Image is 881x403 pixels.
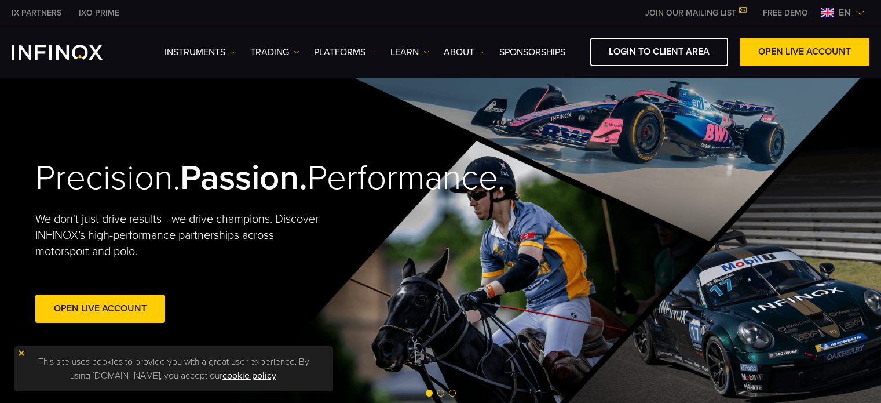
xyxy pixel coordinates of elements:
[444,45,485,59] a: ABOUT
[20,352,327,386] p: This site uses cookies to provide you with a great user experience. By using [DOMAIN_NAME], you a...
[12,45,130,60] a: INFINOX Logo
[740,38,869,66] a: OPEN LIVE ACCOUNT
[314,45,376,59] a: PLATFORMS
[437,390,444,397] span: Go to slide 2
[590,38,728,66] a: LOGIN TO CLIENT AREA
[180,157,308,199] strong: Passion.
[35,295,165,323] a: Open Live Account
[250,45,299,59] a: TRADING
[164,45,236,59] a: Instruments
[754,7,817,19] a: INFINOX MENU
[17,349,25,357] img: yellow close icon
[637,8,754,18] a: JOIN OUR MAILING LIST
[834,6,856,20] span: en
[70,7,128,19] a: INFINOX
[35,157,400,199] h2: Precision. Performance.
[3,7,70,19] a: INFINOX
[499,45,565,59] a: SPONSORSHIPS
[222,370,276,382] a: cookie policy
[449,390,456,397] span: Go to slide 3
[426,390,433,397] span: Go to slide 1
[390,45,429,59] a: Learn
[35,211,327,260] p: We don't just drive results—we drive champions. Discover INFINOX’s high-performance partnerships ...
